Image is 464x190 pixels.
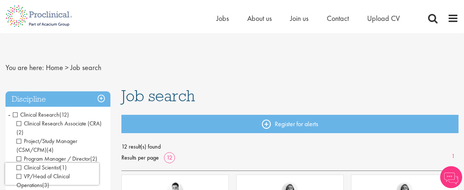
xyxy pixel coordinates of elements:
span: Program Manager / Director [17,155,90,162]
a: 12 [164,154,175,161]
span: (3) [42,181,49,189]
a: Contact [327,14,349,23]
a: 1 [448,152,458,161]
span: (4) [47,146,54,154]
span: Results per page [121,152,159,163]
a: About us [247,14,272,23]
img: Chatbot [440,166,462,188]
span: 12 result(s) found [121,141,458,152]
span: Clinical Research [13,111,59,118]
span: Job search [70,63,101,72]
span: (2) [90,155,97,162]
a: Upload CV [367,14,400,23]
span: Clinical Research [13,111,69,118]
h3: Discipline [6,91,110,107]
span: Clinical Research Associate (CRA) [17,120,102,136]
span: Job search [121,86,195,106]
span: - [8,109,10,120]
span: You are here: [6,63,44,72]
a: Join us [290,14,308,23]
iframe: reCAPTCHA [5,163,99,185]
a: Jobs [216,14,229,23]
a: Register for alerts [121,115,458,133]
span: Clinical Research Associate (CRA) [17,120,102,127]
span: (2) [17,128,23,136]
span: > [65,63,69,72]
span: Program Manager / Director [17,155,97,162]
span: Project/Study Manager (CSM/CPM) [17,137,77,154]
a: breadcrumb link [46,63,63,72]
span: (12) [59,111,69,118]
